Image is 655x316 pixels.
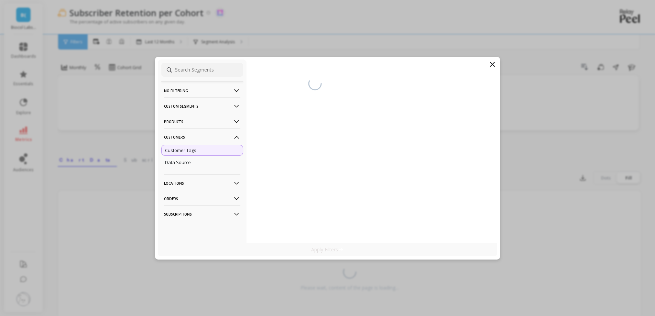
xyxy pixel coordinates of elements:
[164,205,240,223] p: Subscriptions
[164,174,240,192] p: Locations
[164,97,240,115] p: Custom Segments
[164,113,240,130] p: Products
[311,246,344,253] p: Apply Filters
[161,63,243,77] input: Search Segments
[164,128,240,146] p: Customers
[165,147,196,153] p: Customer Tags
[164,82,240,99] p: No filtering
[165,159,191,165] p: Data Source
[164,190,240,207] p: Orders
